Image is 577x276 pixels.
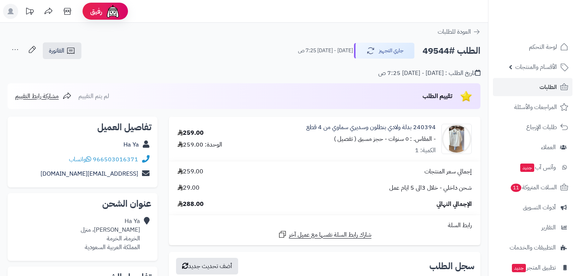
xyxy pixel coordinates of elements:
[178,129,204,137] div: 259.00
[424,167,472,176] span: إجمالي سعر المنتجات
[438,27,480,36] a: العودة للطلبات
[510,242,556,253] span: التطبيقات والخدمات
[15,92,72,101] a: مشاركة رابط التقييم
[493,78,572,96] a: الطلبات
[523,202,556,213] span: أدوات التسويق
[493,198,572,217] a: أدوات التسويق
[526,122,557,133] span: طلبات الإرجاع
[78,92,109,101] span: لم يتم التقييم
[14,123,151,132] h2: تفاصيل العميل
[178,140,222,149] div: الوحدة: 259.00
[123,140,139,149] a: Ha Ya
[493,178,572,196] a: السلات المتروكة11
[437,200,472,209] span: الإجمالي النهائي
[510,182,557,193] span: السلات المتروكة
[178,167,203,176] span: 259.00
[493,239,572,257] a: التطبيقات والخدمات
[438,27,471,36] span: العودة للطلبات
[278,230,371,239] a: شارك رابط السلة نفسها مع عميل آخر
[389,184,472,192] span: شحن داخلي - خلال 3الى 5 ايام عمل
[49,46,64,55] span: الفاتورة
[176,258,238,274] button: أضف تحديث جديد
[493,38,572,56] a: لوحة التحكم
[306,123,436,132] a: 240394 بدلة ولادي بنطلون وسديري سماوي من 4 قطع
[93,155,138,164] a: 966503016371
[493,118,572,136] a: طلبات الإرجاع
[514,102,557,112] span: المراجعات والأسئلة
[378,69,480,78] div: تاريخ الطلب : [DATE] - [DATE] 7:25 ص
[493,218,572,237] a: التقارير
[423,43,480,59] h2: الطلب #49544
[511,184,521,192] span: 11
[423,92,452,101] span: تقييم الطلب
[541,222,556,233] span: التقارير
[442,124,471,154] img: 1748022493-IMG_6927-90x90.jpeg
[81,217,140,251] div: Ha Ya [PERSON_NAME]، منزل الخرمة، الخرمة المملكة العربية السعودية
[354,43,415,59] button: جاري التجهيز
[541,142,556,153] span: العملاء
[15,92,59,101] span: مشاركة رابط التقييم
[512,264,526,272] span: جديد
[14,199,151,208] h2: عنوان الشحن
[43,42,81,59] a: الفاتورة
[90,7,102,16] span: رفيق
[172,221,477,230] div: رابط السلة
[520,164,534,172] span: جديد
[178,200,204,209] span: 288.00
[540,82,557,92] span: الطلبات
[178,184,200,192] span: 29.00
[298,47,353,55] small: [DATE] - [DATE] 7:25 ص
[511,262,556,273] span: تطبيق المتجر
[415,146,436,155] div: الكمية: 1
[515,62,557,72] span: الأقسام والمنتجات
[493,138,572,156] a: العملاء
[429,262,474,271] h3: سجل الطلب
[41,169,138,178] a: [EMAIL_ADDRESS][DOMAIN_NAME]
[529,42,557,52] span: لوحة التحكم
[493,158,572,176] a: وآتس آبجديد
[519,162,556,173] span: وآتس آب
[289,231,371,239] span: شارك رابط السلة نفسها مع عميل آخر
[334,134,436,143] small: - المقاس. : ٥ سنوات - حجز مسبق ( تفصيل )
[20,4,39,21] a: تحديثات المنصة
[493,98,572,116] a: المراجعات والأسئلة
[69,155,91,164] a: واتساب
[105,4,120,19] img: ai-face.png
